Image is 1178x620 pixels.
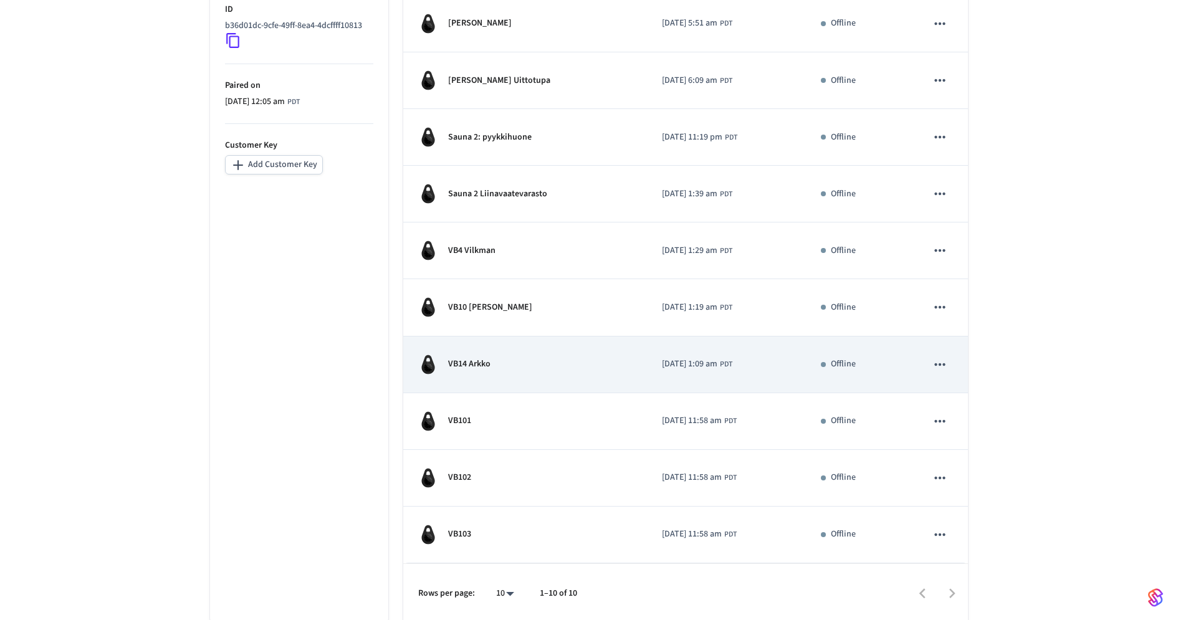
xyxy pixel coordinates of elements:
[831,74,856,87] p: Offline
[662,17,717,30] span: [DATE] 5:51 am
[662,358,732,371] div: America/Los_Angeles
[720,189,732,200] span: PDT
[831,358,856,371] p: Offline
[1148,588,1163,608] img: SeamLogoGradient.69752ec5.svg
[725,132,737,143] span: PDT
[720,302,732,313] span: PDT
[662,244,717,257] span: [DATE] 1:29 am
[418,468,438,488] img: igloohome_igke
[448,358,491,371] p: VB14 Arkko
[724,416,737,427] span: PDT
[225,155,323,174] button: Add Customer Key
[662,414,737,427] div: America/Los_Angeles
[418,355,438,374] img: igloohome_igke
[418,127,438,147] img: igloohome_igke
[720,75,732,87] span: PDT
[831,471,856,484] p: Offline
[831,414,856,427] p: Offline
[448,301,532,314] p: VB10 [PERSON_NAME]
[490,584,520,603] div: 10
[448,17,512,30] p: [PERSON_NAME]
[662,131,722,144] span: [DATE] 11:19 pm
[831,131,856,144] p: Offline
[225,95,300,108] div: America/Los_Angeles
[418,14,438,34] img: igloohome_igke
[662,301,732,314] div: America/Los_Angeles
[831,301,856,314] p: Offline
[448,471,471,484] p: VB102
[662,74,717,87] span: [DATE] 6:09 am
[720,359,732,370] span: PDT
[448,414,471,427] p: VB101
[662,528,737,541] div: America/Los_Angeles
[225,19,362,32] p: b36d01dc-9cfe-49ff-8ea4-4dcffff10813
[418,70,438,90] img: igloohome_igke
[540,587,577,600] p: 1–10 of 10
[448,244,496,257] p: VB4 Vilkman
[831,17,856,30] p: Offline
[418,411,438,431] img: igloohome_igke
[448,131,532,144] p: Sauna 2: pyykkihuone
[662,471,722,484] span: [DATE] 11:58 am
[720,18,732,29] span: PDT
[418,297,438,317] img: igloohome_igke
[418,525,438,545] img: igloohome_igke
[448,528,471,541] p: VB103
[448,188,547,201] p: Sauna 2 Liinavaatevarasto
[662,301,717,314] span: [DATE] 1:19 am
[662,414,722,427] span: [DATE] 11:58 am
[662,358,717,371] span: [DATE] 1:09 am
[720,246,732,257] span: PDT
[225,3,373,16] p: ID
[662,17,732,30] div: America/Los_Angeles
[418,241,438,260] img: igloohome_igke
[287,97,300,108] span: PDT
[831,244,856,257] p: Offline
[724,529,737,540] span: PDT
[662,528,722,541] span: [DATE] 11:58 am
[225,79,373,92] p: Paired on
[662,74,732,87] div: America/Los_Angeles
[662,471,737,484] div: America/Los_Angeles
[662,188,717,201] span: [DATE] 1:39 am
[831,188,856,201] p: Offline
[662,188,732,201] div: America/Los_Angeles
[225,139,373,152] p: Customer Key
[225,95,285,108] span: [DATE] 12:05 am
[418,587,475,600] p: Rows per page:
[662,131,737,144] div: America/Los_Angeles
[418,184,438,204] img: igloohome_igke
[831,528,856,541] p: Offline
[662,244,732,257] div: America/Los_Angeles
[448,74,550,87] p: [PERSON_NAME] Uittotupa
[724,472,737,484] span: PDT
